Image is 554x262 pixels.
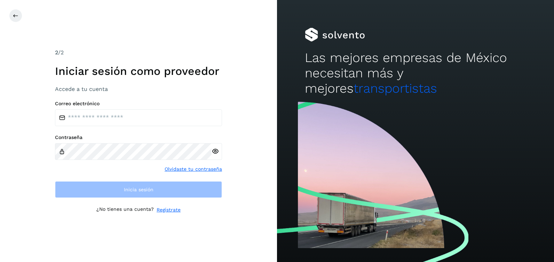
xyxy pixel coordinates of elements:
h1: Iniciar sesión como proveedor [55,64,222,78]
span: 2 [55,49,58,56]
a: Olvidaste tu contraseña [165,165,222,173]
button: Inicia sesión [55,181,222,198]
p: ¿No tienes una cuenta? [96,206,154,214]
a: Regístrate [157,206,181,214]
h3: Accede a tu cuenta [55,86,222,92]
div: /2 [55,48,222,57]
span: Inicia sesión [124,187,153,192]
label: Correo electrónico [55,101,222,107]
label: Contraseña [55,134,222,140]
span: transportistas [354,81,437,96]
h2: Las mejores empresas de México necesitan más y mejores [305,50,527,97]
